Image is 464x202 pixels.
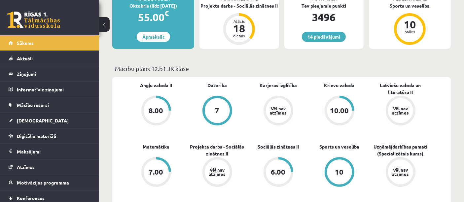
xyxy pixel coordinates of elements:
span: Konferences [17,195,45,201]
div: Oktobris (līdz [DATE]) [112,2,194,9]
a: Sociālās zinātnes II [258,143,299,150]
span: Motivācijas programma [17,180,69,185]
a: Atzīmes [9,159,91,175]
div: 7 [215,107,219,114]
a: Informatīvie ziņojumi [9,82,91,97]
a: Sports un veselība [319,143,359,150]
a: Rīgas 1. Tālmācības vidusskola [7,12,60,28]
a: 8.00 [125,96,187,127]
span: [DEMOGRAPHIC_DATA] [17,118,69,123]
div: 8.00 [149,107,163,114]
div: 10.00 [330,107,349,114]
a: Motivācijas programma [9,175,91,190]
a: Datorika [207,82,227,89]
div: 10 [335,168,344,176]
span: € [164,9,169,18]
div: Vēl nav atzīmes [391,168,410,176]
a: Vēl nav atzīmes [187,157,248,188]
p: Mācību plāns 12.b1 JK klase [115,64,448,73]
div: Atlicis [229,19,249,23]
a: Karjeras izglītība [260,82,297,89]
a: Projekta darbs - Sociālās zinātnes II Atlicis 18 dienas [199,2,279,46]
div: 55.00 [112,9,194,25]
a: [DEMOGRAPHIC_DATA] [9,113,91,128]
a: 7.00 [125,157,187,188]
div: Projekta darbs - Sociālās zinātnes II [199,2,279,9]
a: Vēl nav atzīmes [248,96,309,127]
legend: Maksājumi [17,144,91,159]
a: 10 [309,157,370,188]
a: Sākums [9,35,91,50]
a: Mācību resursi [9,97,91,113]
a: Matemātika [143,143,169,150]
a: Projekta darbs - Sociālās zinātnes II [187,143,248,157]
div: 18 [229,23,249,34]
a: Angļu valoda II [140,82,172,89]
a: 14 piedāvājumi [302,32,346,42]
div: Vēl nav atzīmes [391,106,410,115]
a: Apmaksāt [137,32,170,42]
a: 7 [187,96,248,127]
span: Atzīmes [17,164,35,170]
span: Aktuāli [17,55,33,61]
a: Krievu valoda [324,82,355,89]
a: Sports un veselība 10 balles [369,2,451,46]
a: Vēl nav atzīmes [370,96,431,127]
div: Sports un veselība [369,2,451,9]
a: Maksājumi [9,144,91,159]
div: 7.00 [149,168,163,176]
div: balles [400,30,420,34]
div: 10 [400,19,420,30]
a: Aktuāli [9,51,91,66]
div: Vēl nav atzīmes [269,106,288,115]
span: Sākums [17,40,34,46]
a: Latviešu valoda un literatūra II [370,82,431,96]
a: Vēl nav atzīmes [370,157,431,188]
span: Mācību resursi [17,102,49,108]
legend: Ziņojumi [17,66,91,82]
span: Digitālie materiāli [17,133,56,139]
div: 6.00 [271,168,286,176]
a: Ziņojumi [9,66,91,82]
div: 3496 [284,9,364,25]
a: Digitālie materiāli [9,128,91,144]
a: 10.00 [309,96,370,127]
a: Uzņēmējdarbības pamati (Specializētais kurss) [370,143,431,157]
div: dienas [229,34,249,38]
legend: Informatīvie ziņojumi [17,82,91,97]
div: Vēl nav atzīmes [208,168,227,176]
div: Tev pieejamie punkti [284,2,364,9]
a: 6.00 [248,157,309,188]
